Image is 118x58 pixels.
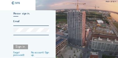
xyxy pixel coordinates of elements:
div: DE [115,1,116,2]
div: EN [106,1,108,2]
a: No account? Sign up. [31,51,49,56]
div: FR [112,1,114,2]
img: C-SITE logo [12,2,20,4]
div: Sign in. [13,45,28,49]
div: NL [109,1,111,2]
div: Please sign in. [13,12,49,17]
input: Email [13,19,49,23]
a: Forgot password? [13,51,28,56]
